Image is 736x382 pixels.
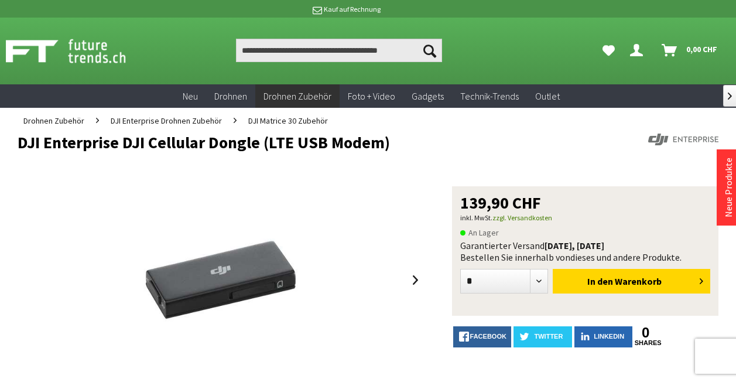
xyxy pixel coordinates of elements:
a: twitter [514,326,571,347]
a: Drohnen [206,84,255,108]
p: inkl. MwSt. [460,211,710,225]
img: Shop Futuretrends - zur Startseite wechseln [6,36,152,66]
a: 0 [635,326,657,339]
span: An Lager [460,226,499,240]
span: twitter [535,333,563,340]
img: DJI Enterprise [648,134,718,145]
input: Produkt, Marke, Kategorie, EAN, Artikelnummer… [236,39,442,62]
span:  [728,93,732,100]
span: Neu [183,90,198,102]
a: Neue Produkte [723,158,734,217]
span: Drohnen [214,90,247,102]
button: In den Warenkorb [553,269,710,294]
span: Foto + Video [348,90,395,102]
span: DJI Enterprise Drohnen Zubehör [111,115,222,126]
span: DJI Matrice 30 Zubehör [248,115,328,126]
a: LinkedIn [574,326,632,347]
a: zzgl. Versandkosten [492,213,552,222]
button: Suchen [417,39,442,62]
a: shares [635,339,657,347]
a: Drohnen Zubehör [18,108,90,134]
span: In den [587,275,613,287]
a: Dein Konto [625,39,652,62]
a: Outlet [527,84,568,108]
b: [DATE], [DATE] [545,240,604,251]
div: Garantierter Versand Bestellen Sie innerhalb von dieses und andere Produkte. [460,240,710,263]
span: LinkedIn [594,333,624,340]
a: Technik-Trends [452,84,527,108]
span: Technik-Trends [460,90,519,102]
span: Outlet [535,90,560,102]
span: Gadgets [412,90,444,102]
a: DJI Enterprise Drohnen Zubehör [105,108,228,134]
span: Warenkorb [615,275,662,287]
span: 139,90 CHF [460,195,541,211]
span: Drohnen Zubehör [263,90,331,102]
span: Drohnen Zubehör [23,115,84,126]
span: 0,00 CHF [686,40,717,59]
a: facebook [453,326,511,347]
a: Warenkorb [657,39,723,62]
img: DJI Enterprise DJI Cellular Dongle (LTE USB Modem) [80,186,361,374]
span: facebook [470,333,506,340]
a: Foto + Video [340,84,403,108]
a: DJI Matrice 30 Zubehör [242,108,334,134]
h1: DJI Enterprise DJI Cellular Dongle (LTE USB Modem) [18,134,578,151]
a: Neu [174,84,206,108]
a: Meine Favoriten [597,39,621,62]
a: Gadgets [403,84,452,108]
a: Drohnen Zubehör [255,84,340,108]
